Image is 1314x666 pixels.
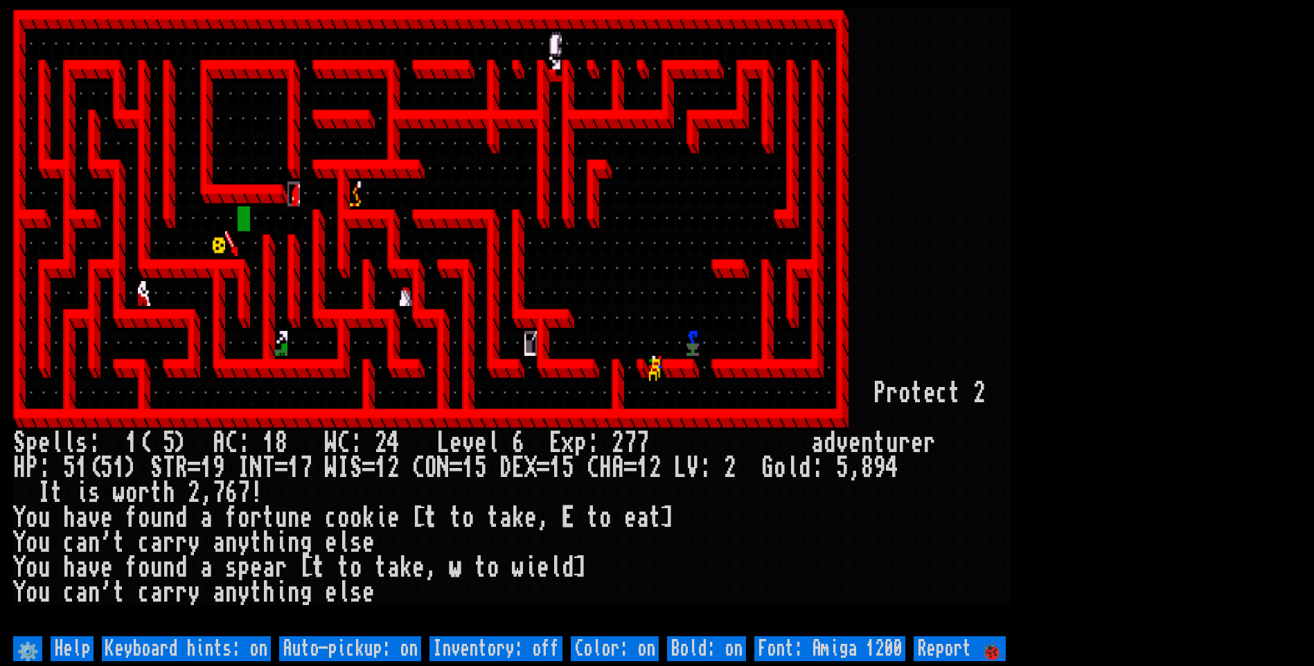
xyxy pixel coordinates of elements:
div: 9 [873,456,886,480]
div: o [774,456,786,480]
div: v [88,555,100,580]
div: 5 [63,456,76,480]
div: r [250,505,263,530]
div: e [250,555,263,580]
div: 7 [213,480,225,505]
div: g [300,530,312,555]
div: e [923,381,936,406]
div: t [948,381,961,406]
div: n [163,505,175,530]
div: : [38,456,51,480]
div: a [637,505,649,530]
div: t [150,480,163,505]
div: Y [13,505,26,530]
div: N [437,456,450,480]
div: t [250,530,263,555]
div: e [387,505,400,530]
div: o [26,530,38,555]
input: ⚙️ [13,636,42,661]
div: 2 [649,456,662,480]
div: h [263,580,275,605]
div: a [76,505,88,530]
div: I [337,456,350,480]
div: t [425,505,437,530]
div: u [38,530,51,555]
div: c [936,381,948,406]
div: a [213,530,225,555]
div: 1 [549,456,562,480]
div: 2 [724,456,736,480]
div: e [412,555,425,580]
div: E [562,505,574,530]
div: : [699,456,711,480]
div: f [125,505,138,530]
div: y [188,530,200,555]
div: ' [100,580,113,605]
div: e [524,505,537,530]
div: t [911,381,923,406]
div: e [100,505,113,530]
div: 1 [287,456,300,480]
div: 2 [375,431,387,456]
div: T [263,456,275,480]
div: = [362,456,375,480]
div: a [150,530,163,555]
div: r [886,381,898,406]
div: ! [250,480,263,505]
div: 4 [886,456,898,480]
div: s [225,555,238,580]
div: o [898,381,911,406]
div: 8 [275,431,287,456]
div: w [113,480,125,505]
div: C [587,456,599,480]
div: o [599,505,612,530]
div: t [375,555,387,580]
div: t [312,555,325,580]
div: k [512,505,524,530]
div: o [350,555,362,580]
div: o [487,555,499,580]
div: 1 [263,431,275,456]
div: c [63,530,76,555]
div: I [238,456,250,480]
div: r [898,431,911,456]
div: d [824,431,836,456]
div: l [786,456,799,480]
div: r [163,530,175,555]
div: P [873,381,886,406]
div: ] [662,505,674,530]
div: : [88,431,100,456]
div: o [337,505,350,530]
div: 5 [562,456,574,480]
div: 8 [861,456,873,480]
div: r [138,480,150,505]
div: l [51,431,63,456]
div: f [225,505,238,530]
div: p [574,431,587,456]
div: r [175,580,188,605]
div: n [88,580,100,605]
div: t [250,580,263,605]
div: 1 [113,456,125,480]
div: a [263,555,275,580]
div: H [599,456,612,480]
div: s [88,480,100,505]
div: O [425,456,437,480]
div: : [811,456,824,480]
div: c [138,530,150,555]
div: h [163,480,175,505]
div: A [213,431,225,456]
div: = [537,456,549,480]
div: e [362,530,375,555]
div: o [238,505,250,530]
div: R [175,456,188,480]
div: Y [13,530,26,555]
div: l [549,555,562,580]
div: C [337,431,350,456]
div: a [213,580,225,605]
div: G [761,456,774,480]
input: Help [51,636,94,661]
div: h [63,505,76,530]
div: S [350,456,362,480]
div: 9 [213,456,225,480]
